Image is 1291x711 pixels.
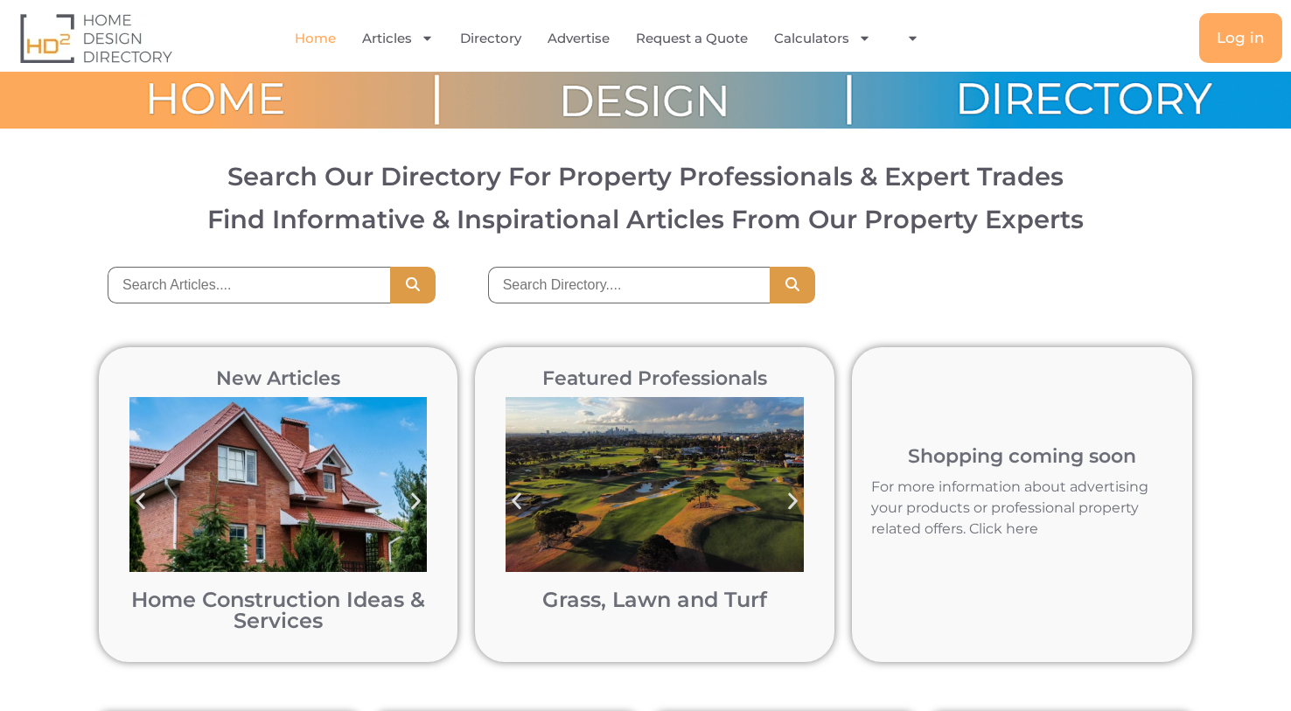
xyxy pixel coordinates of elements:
[636,18,748,59] a: Request a Quote
[30,206,1260,232] h3: Find Informative & Inspirational Articles From Our Property Experts
[263,18,964,59] nav: Menu
[390,267,436,303] button: Search
[295,18,336,59] a: Home
[362,18,434,59] a: Articles
[30,164,1260,189] h2: Search Our Directory For Property Professionals & Expert Trades
[542,587,767,612] a: Grass, Lawn and Turf
[773,482,813,521] div: Next
[506,397,803,572] img: Bonnie Doon Golf Club in Sydney post turf pigment
[121,369,436,388] h2: New Articles
[396,482,436,521] div: Next
[770,267,815,303] button: Search
[1217,31,1265,45] span: Log in
[121,482,160,521] div: Previous
[774,18,871,59] a: Calculators
[108,267,390,303] input: Search Articles....
[488,267,771,303] input: Search Directory....
[548,18,610,59] a: Advertise
[131,587,425,633] a: Home Construction Ideas & Services
[497,369,812,388] h2: Featured Professionals
[460,18,521,59] a: Directory
[497,482,536,521] div: Previous
[1199,13,1282,63] a: Log in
